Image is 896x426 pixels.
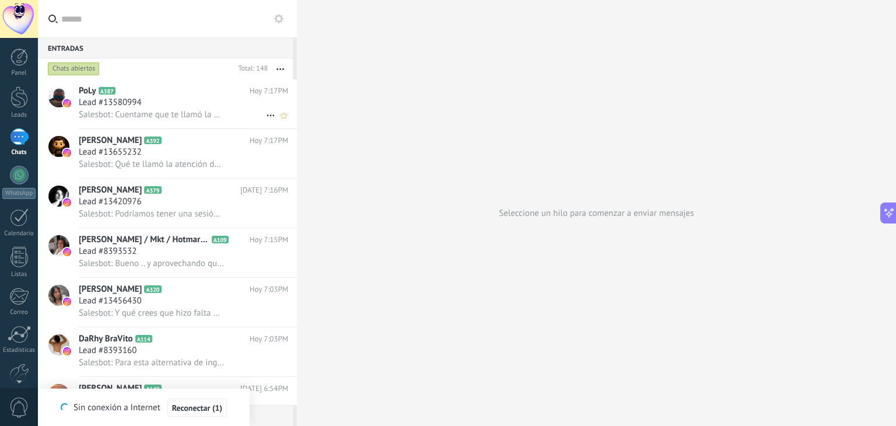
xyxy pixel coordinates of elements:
[250,333,288,345] span: Hoy 7:03PM
[79,295,142,307] span: Lead #13456430
[63,198,71,207] img: icon
[79,159,224,170] span: Salesbot: Qué te llamó la atención de la publicación?
[79,284,142,295] span: [PERSON_NAME]
[2,347,36,354] div: Estadísticas
[61,398,227,417] div: Sin conexión a Internet
[2,149,36,156] div: Chats
[144,186,161,194] span: A379
[240,184,288,196] span: [DATE] 7:16PM
[79,357,224,368] span: Salesbot: Para esta alternativa de ingreso tu estás buscando un empleo a tiempo parcial o un nego...
[250,234,288,246] span: Hoy 7:15PM
[79,196,142,208] span: Lead #13420976
[79,184,142,196] span: [PERSON_NAME]
[38,179,297,228] a: avataricon[PERSON_NAME]A379[DATE] 7:16PMLead #13420976Salesbot: Podríamos tener una sesión de con...
[63,149,71,157] img: icon
[250,284,288,295] span: Hoy 7:03PM
[63,248,71,256] img: icon
[135,335,152,343] span: A114
[268,58,293,79] button: Más
[79,383,142,394] span: [PERSON_NAME]
[99,87,116,95] span: A387
[172,404,222,412] span: Reconectar (1)
[79,146,142,158] span: Lead #13655232
[233,63,268,75] div: Total: 148
[79,109,224,120] span: Salesbot: Cuentame que te llamó la atención de la publicación para saber cómo orientarte
[63,347,71,355] img: icon
[48,62,100,76] div: Chats abiertos
[2,69,36,77] div: Panel
[79,135,142,146] span: [PERSON_NAME]
[2,230,36,238] div: Calendario
[240,383,288,394] span: [DATE] 6:54PM
[79,85,96,97] span: PoLy
[38,228,297,277] a: avataricon[PERSON_NAME] / Mkt / Hotmart / EmprendedoraA109Hoy 7:15PMLead #8393532Salesbot: Bueno ...
[212,236,229,243] span: A109
[144,137,161,144] span: A392
[2,309,36,316] div: Correo
[38,327,297,376] a: avatariconDaRhy BraVitoA114Hoy 7:03PMLead #8393160Salesbot: Para esta alternativa de ingreso tu e...
[250,85,288,97] span: Hoy 7:17PM
[79,258,224,269] span: Salesbot: Bueno .. y aprovechando que estás en casa te pregunto: En cuanto a la publicación que t...
[79,345,136,357] span: Lead #8393160
[79,234,209,246] span: [PERSON_NAME] / Mkt / Hotmart / Emprendedora
[38,37,293,58] div: Entradas
[2,188,36,199] div: WhatsApp
[250,135,288,146] span: Hoy 7:17PM
[38,278,297,327] a: avataricon[PERSON_NAME]A320Hoy 7:03PMLead #13456430Salesbot: Y qué crees que hizo falta para saca...
[2,111,36,119] div: Leads
[144,385,161,392] span: A140
[167,399,227,417] button: Reconectar (1)
[79,246,136,257] span: Lead #8393532
[79,97,142,109] span: Lead #13580994
[79,208,224,219] span: Salesbot: Podríamos tener una sesión de consultoría que sería sin costo, sin embargo obviamente e...
[144,285,161,293] span: A320
[38,129,297,178] a: avataricon[PERSON_NAME]A392Hoy 7:17PMLead #13655232Salesbot: Qué te llamó la atención de la publi...
[63,298,71,306] img: icon
[38,377,297,426] a: avataricon[PERSON_NAME]A140[DATE] 6:54PMLead #9161172
[38,79,297,128] a: avatariconPoLyA387Hoy 7:17PMLead #13580994Salesbot: Cuentame que te llamó la atención de la publi...
[2,271,36,278] div: Listas
[79,333,133,345] span: DaRhy BraVito
[63,99,71,107] img: icon
[79,308,224,319] span: Salesbot: Y qué crees que hizo falta para sacarlos adelante?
